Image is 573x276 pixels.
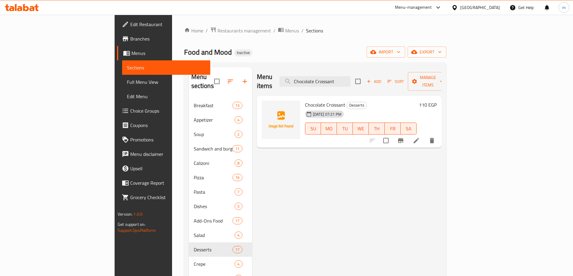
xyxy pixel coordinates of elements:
[235,261,242,267] span: 4
[233,247,242,253] span: 17
[130,179,205,187] span: Coverage Report
[235,131,242,138] div: items
[278,27,299,35] a: Menus
[233,103,242,108] span: 13
[194,260,235,268] span: Crepe
[364,77,384,86] span: Add item
[133,210,143,218] span: 1.0.0
[233,218,242,224] span: 17
[127,78,205,86] span: Full Menu View
[408,72,448,91] button: Manage items
[233,145,242,152] div: items
[189,170,252,185] div: Pizza16
[194,116,235,123] span: Appetizer
[393,133,408,148] button: Branch-specific-item
[238,74,252,89] button: Add section
[131,50,205,57] span: Menus
[387,124,398,133] span: FR
[189,141,252,156] div: Sandwich and burger11
[412,48,442,56] span: export
[385,123,401,135] button: FR
[194,232,235,239] div: Salad
[371,124,382,133] span: TH
[235,116,242,123] div: items
[425,133,439,148] button: delete
[233,174,242,181] div: items
[347,102,367,109] div: Desserts
[386,77,405,86] button: Sort
[235,204,242,209] span: 5
[117,46,210,60] a: Menus
[117,147,210,161] a: Menu disclaimer
[194,203,235,210] span: Dishes
[321,123,337,135] button: MO
[194,246,233,253] span: Desserts
[355,124,366,133] span: WE
[189,156,252,170] div: Calizoni8
[118,220,145,228] span: Get support on:
[353,123,369,135] button: WE
[323,124,334,133] span: MO
[235,117,242,123] span: 4
[189,257,252,271] div: Crepe4
[184,45,232,59] span: Food and Mood
[117,176,210,190] a: Coverage Report
[117,190,210,205] a: Grocery Checklist
[211,75,223,88] span: Select all sections
[233,217,242,224] div: items
[367,47,405,58] button: import
[194,159,235,167] span: Calizoni
[306,27,323,34] span: Sections
[235,203,242,210] div: items
[130,21,205,28] span: Edit Restaurant
[235,188,242,196] div: items
[235,132,242,137] span: 2
[194,102,233,109] div: Breakfast
[117,118,210,132] a: Coupons
[384,77,408,86] span: Sort items
[189,98,252,113] div: Breakfast13
[130,165,205,172] span: Upsell
[339,124,350,133] span: TU
[305,123,321,135] button: SU
[130,136,205,143] span: Promotions
[233,102,242,109] div: items
[413,74,443,89] span: Manage items
[234,50,252,55] span: Inactive
[403,124,414,133] span: SA
[210,27,271,35] a: Restaurants management
[189,185,252,199] div: Pasta7
[395,4,432,11] div: Menu-management
[305,100,345,109] span: Chocolate Croissant
[130,122,205,129] span: Coupons
[194,188,235,196] span: Pasta
[189,228,252,242] div: Salad4
[189,113,252,127] div: Appetizer4
[337,123,353,135] button: TU
[127,93,205,100] span: Edit Menu
[364,77,384,86] button: Add
[122,60,210,75] a: Sections
[122,75,210,89] a: Full Menu View
[235,159,242,167] div: items
[387,78,404,85] span: Sort
[194,145,233,152] div: Sandwich and burger
[194,174,233,181] div: Pizza
[194,131,235,138] span: Soup
[347,102,367,109] span: Desserts
[117,132,210,147] a: Promotions
[184,27,446,35] nav: breadcrumb
[235,189,242,195] span: 7
[273,27,276,34] li: /
[235,260,242,268] div: items
[130,107,205,114] span: Choice Groups
[235,160,242,166] span: 8
[419,101,437,109] h6: 110 EGP
[223,74,238,89] span: Sort sections
[117,17,210,32] a: Edit Restaurant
